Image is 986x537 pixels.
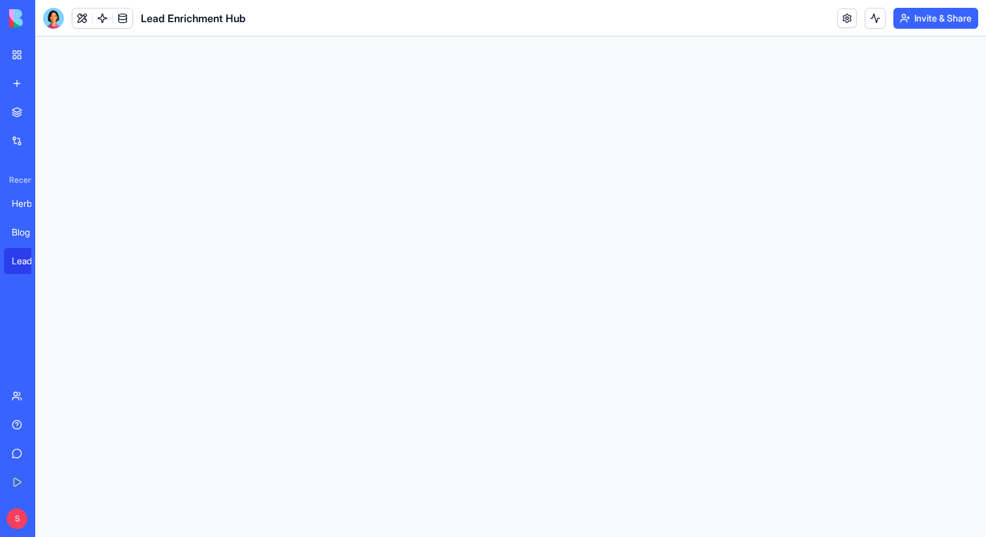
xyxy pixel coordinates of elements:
[4,191,56,217] a: Herbal Wellness Portal
[4,175,31,185] span: Recent
[4,219,56,245] a: Blog Generation Pro
[12,226,48,239] div: Blog Generation Pro
[7,508,27,529] span: S
[4,248,56,274] a: Lead Enrichment Hub
[12,254,48,268] div: Lead Enrichment Hub
[12,197,48,210] div: Herbal Wellness Portal
[141,10,246,26] span: Lead Enrichment Hub
[9,9,90,27] img: logo
[893,8,978,29] button: Invite & Share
